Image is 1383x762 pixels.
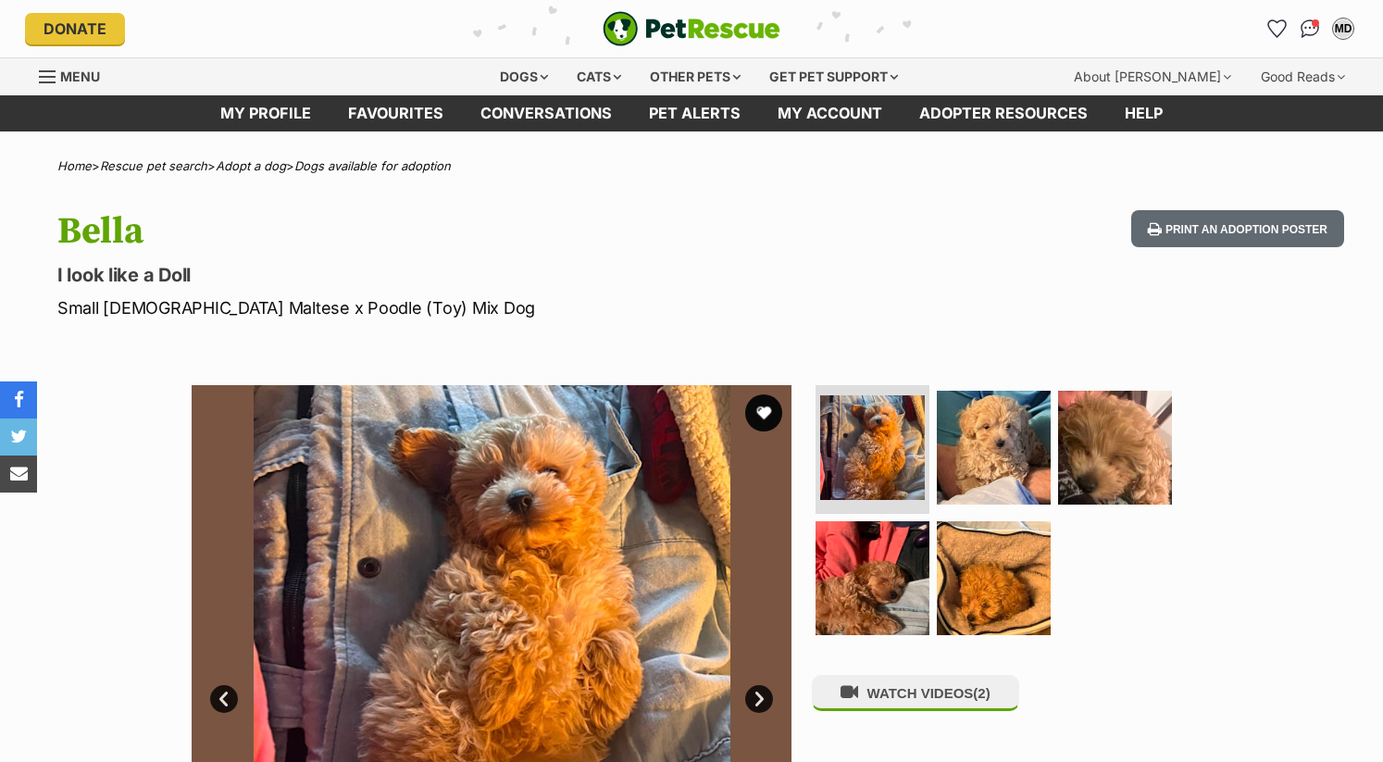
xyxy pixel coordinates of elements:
a: PetRescue [603,11,780,46]
a: Menu [39,58,113,92]
a: Dogs available for adoption [294,158,451,173]
button: My account [1328,14,1358,44]
div: Dogs [487,58,561,95]
div: Get pet support [756,58,911,95]
a: My profile [202,95,330,131]
img: Photo of Bella [937,391,1051,505]
a: Help [1106,95,1181,131]
p: Small [DEMOGRAPHIC_DATA] Maltese x Poodle (Toy) Mix Dog [57,295,841,320]
a: Adopt a dog [216,158,286,173]
h1: Bella [57,210,841,253]
div: Other pets [637,58,754,95]
span: (2) [973,685,990,701]
img: Photo of Bella [937,521,1051,635]
div: About [PERSON_NAME] [1061,58,1244,95]
a: Favourites [1262,14,1291,44]
a: Adopter resources [901,95,1106,131]
img: Photo of Bella [816,521,929,635]
div: MD [1334,19,1352,38]
a: Rescue pet search [100,158,207,173]
div: Good Reads [1248,58,1358,95]
span: Menu [60,69,100,84]
a: Pet alerts [630,95,759,131]
a: conversations [462,95,630,131]
a: Favourites [330,95,462,131]
a: Conversations [1295,14,1325,44]
button: Print an adoption poster [1131,210,1344,248]
a: My account [759,95,901,131]
a: Next [745,685,773,713]
img: logo-e224e6f780fb5917bec1dbf3a21bbac754714ae5b6737aabdf751b685950b380.svg [603,11,780,46]
div: Cats [564,58,634,95]
img: chat-41dd97257d64d25036548639549fe6c8038ab92f7586957e7f3b1b290dea8141.svg [1301,19,1320,38]
a: Prev [210,685,238,713]
p: I look like a Doll [57,262,841,288]
img: Photo of Bella [1058,391,1172,505]
ul: Account quick links [1262,14,1358,44]
div: > > > [11,159,1372,173]
a: Home [57,158,92,173]
button: WATCH VIDEOS(2) [812,675,1019,711]
a: Donate [25,13,125,44]
button: favourite [745,394,782,431]
img: Photo of Bella [820,395,925,500]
